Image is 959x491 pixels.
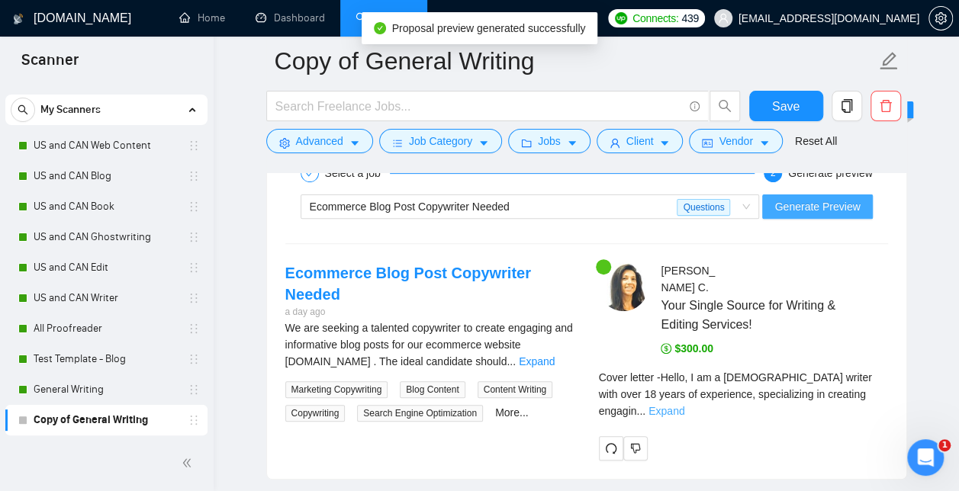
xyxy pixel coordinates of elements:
span: holder [188,201,200,213]
li: My Scanners [5,95,208,435]
span: user [610,137,620,149]
span: We are seeking a talented copywriter to create engaging and informative blog posts for our ecomme... [285,322,573,367]
span: My Scanners [40,95,101,125]
span: caret-down [567,137,578,149]
a: dashboardDashboard [256,11,325,24]
a: US and CAN Edit [34,252,179,283]
span: Connects: [632,10,678,27]
span: holder [188,231,200,243]
button: search [11,98,35,122]
span: ... [507,355,516,367]
span: Jobs [538,133,561,149]
span: bars [392,137,403,149]
a: All Proofreader [34,313,179,344]
a: US and CAN Book [34,191,179,222]
a: Expand [519,355,555,367]
span: holder [188,353,200,365]
a: Ecommerce Blog Post Copywriter Needed [285,265,531,303]
a: Expand [648,405,684,417]
span: check-circle [374,22,386,34]
span: Advanced [296,133,343,149]
span: Generate Preview [774,198,860,215]
button: Save [749,91,823,121]
span: Your Single Source for Writing & Editing Services! [661,296,842,334]
a: searchScanner [356,11,412,24]
span: Proposal preview generated successfully [392,22,586,34]
div: Remember that the client will see only the first two lines of your cover letter. [599,369,888,419]
a: Reset All [795,133,837,149]
input: Scanner name... [275,42,876,80]
a: Copy of General Writing [34,405,179,435]
span: caret-down [659,137,670,149]
span: delete [871,99,900,113]
span: edit [879,51,899,71]
span: Blog Content [400,381,465,398]
a: US and CAN Web Content [34,130,179,161]
span: info-circle [690,101,700,111]
span: holder [188,262,200,274]
button: delete [871,91,901,121]
span: Questions [677,199,730,216]
iframe: Intercom live chat [907,439,944,476]
span: ... [636,405,645,417]
button: dislike [623,436,648,461]
span: search [11,104,34,115]
span: 1 [938,439,951,451]
a: setting [928,12,953,24]
span: copy [832,99,861,113]
img: c1uxYENPJREyaRi7-lwifpTwGVhgfbJaUcux3U_XifKJmAt3TY-TqsIvD-LM3gRfGV [599,262,648,311]
span: Vendor [719,133,752,149]
span: Marketing Copywriting [285,381,388,398]
span: folder [521,137,532,149]
button: setting [928,6,953,30]
span: Content Writing [478,381,552,398]
a: US and CAN Writer [34,283,179,313]
button: idcardVendorcaret-down [689,129,782,153]
span: $300.00 [661,342,713,355]
span: holder [188,140,200,152]
a: More... [495,406,529,419]
span: caret-down [478,137,489,149]
span: setting [929,12,952,24]
span: [PERSON_NAME] C . [661,265,715,294]
span: redo [600,442,623,454]
div: a day ago [285,305,574,319]
img: upwork-logo.png [615,12,627,24]
span: dislike [630,442,641,454]
div: We are seeking a talented copywriter to create engaging and informative blog posts for our ecomme... [285,319,574,370]
button: redo [599,436,623,461]
span: holder [188,414,200,426]
a: General Writing [34,374,179,405]
button: folderJobscaret-down [508,129,591,153]
span: holder [188,170,200,182]
span: Ecommerce Blog Post Copywriter Needed [310,201,510,213]
button: copy [832,91,862,121]
button: Generate Preview [762,194,872,219]
button: search [710,91,740,121]
button: barsJob Categorycaret-down [379,129,502,153]
button: userClientcaret-down [597,129,684,153]
span: Client [626,133,654,149]
span: holder [188,383,200,396]
a: US and CAN Blog [34,161,179,191]
span: Scanner [9,49,91,81]
span: Copywriting [285,405,346,422]
span: double-left [182,455,197,470]
span: idcard [702,137,713,149]
span: Save [772,97,800,116]
span: holder [188,292,200,304]
span: caret-down [759,137,770,149]
span: setting [279,137,290,149]
span: Job Category [409,133,472,149]
span: 439 [681,10,698,27]
span: Search Engine Optimization [357,405,483,422]
a: US and CAN Ghostwriting [34,222,179,252]
img: logo [13,7,24,31]
span: dollar [661,343,671,354]
span: New [885,104,906,116]
span: Cover letter - Hello, I am a [DEMOGRAPHIC_DATA] writer with over 18 years of experience, speciali... [599,371,872,417]
button: settingAdvancedcaret-down [266,129,373,153]
a: Test Template - Blog [34,344,179,374]
input: Search Freelance Jobs... [275,97,683,116]
a: homeHome [179,11,225,24]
